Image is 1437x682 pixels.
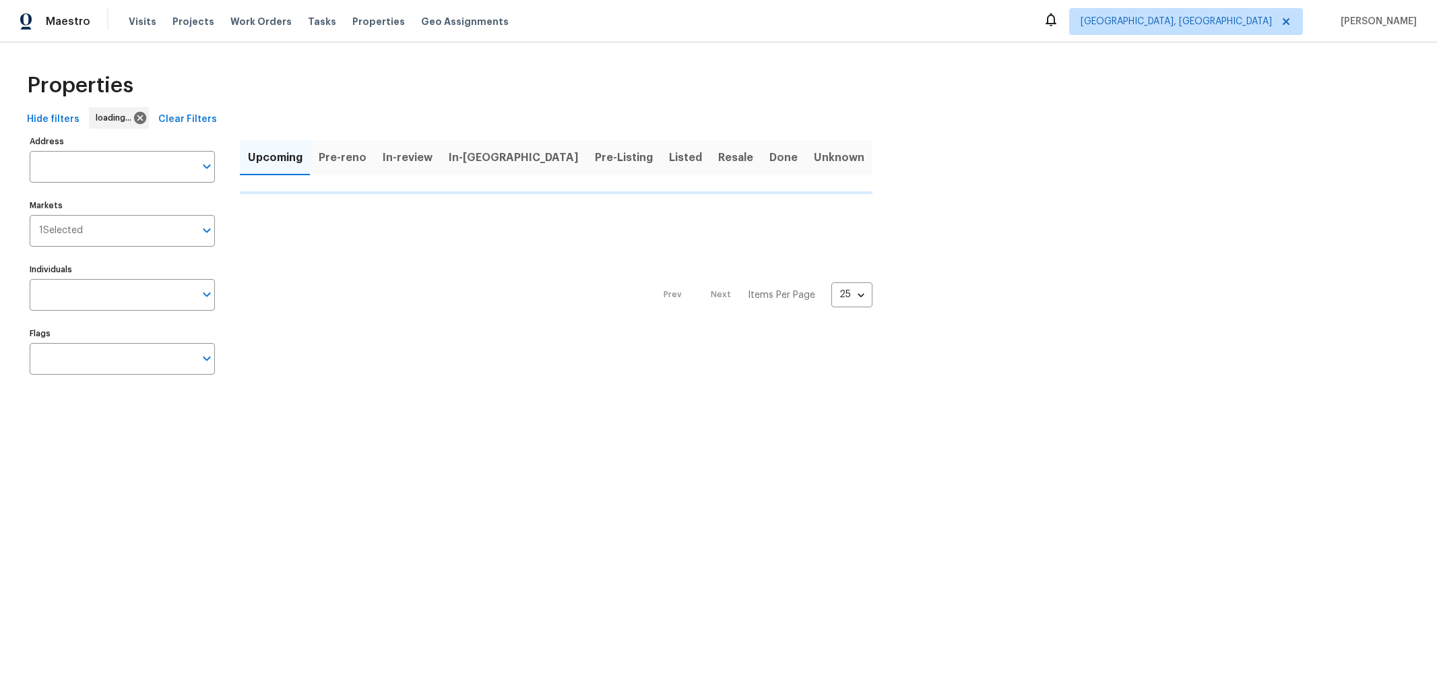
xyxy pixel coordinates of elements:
span: 1 Selected [39,225,83,237]
p: Items Per Page [748,288,815,302]
div: 25 [831,277,872,312]
span: Unknown [814,148,864,167]
span: Done [769,148,798,167]
button: Hide filters [22,107,85,132]
span: Maestro [46,15,90,28]
span: [GEOGRAPHIC_DATA], [GEOGRAPHIC_DATA] [1081,15,1272,28]
button: Open [197,349,216,368]
span: Listed [669,148,702,167]
span: Pre-Listing [595,148,653,167]
span: In-review [383,148,433,167]
span: Upcoming [248,148,302,167]
span: Properties [352,15,405,28]
span: Clear Filters [158,111,217,128]
span: Tasks [308,17,336,26]
button: Open [197,221,216,240]
button: Clear Filters [153,107,222,132]
span: In-[GEOGRAPHIC_DATA] [449,148,579,167]
button: Open [197,285,216,304]
label: Markets [30,201,215,210]
span: Work Orders [230,15,292,28]
label: Flags [30,330,215,338]
span: Resale [718,148,753,167]
div: loading... [89,107,149,129]
span: Properties [27,79,133,92]
span: Projects [172,15,214,28]
nav: Pagination Navigation [651,202,872,388]
label: Address [30,137,215,146]
button: Open [197,157,216,176]
span: loading... [96,111,137,125]
span: Pre-reno [319,148,366,167]
span: Geo Assignments [421,15,509,28]
span: Hide filters [27,111,79,128]
span: Visits [129,15,156,28]
span: [PERSON_NAME] [1335,15,1417,28]
label: Individuals [30,266,215,274]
